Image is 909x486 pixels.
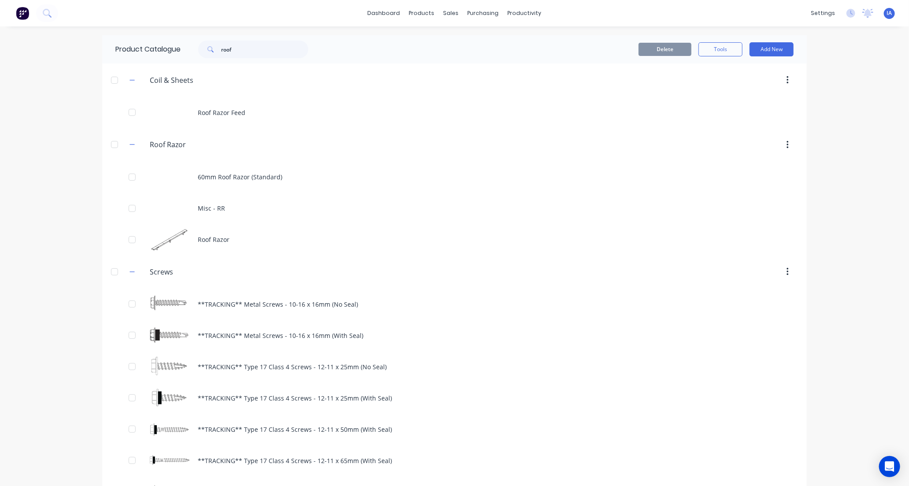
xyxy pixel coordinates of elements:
button: Delete [639,43,691,56]
div: Roof RazorRoof Razor [102,224,807,255]
button: Tools [698,42,743,56]
div: **TRACKING** Metal Screws - 10-16 x 16mm (No Seal)**TRACKING** Metal Screws - 10-16 x 16mm (No Seal) [102,289,807,320]
img: Factory [16,7,29,20]
div: 60mm Roof Razor (Standard) [102,161,807,193]
div: productivity [503,7,546,20]
span: IA [887,9,892,17]
div: Open Intercom Messenger [879,456,900,477]
div: sales [439,7,463,20]
div: Product Catalogue [102,35,181,63]
div: **TRACKING** Type 17 Class 4 Screws - 12-11 x 25mm (With Seal)**TRACKING** Type 17 Class 4 Screws... [102,382,807,414]
div: Misc - RR [102,193,807,224]
div: **TRACKING** Type 17 Class 4 Screws - 12-11 x 25mm (No Seal)**TRACKING** Type 17 Class 4 Screws -... [102,351,807,382]
div: products [405,7,439,20]
input: Enter category name [150,139,254,150]
button: Add New [750,42,794,56]
input: Enter category name [150,75,254,85]
div: **TRACKING** Metal Screws - 10-16 x 16mm (With Seal)**TRACKING** Metal Screws - 10-16 x 16mm (Wit... [102,320,807,351]
div: purchasing [463,7,503,20]
input: Enter category name [150,267,254,277]
div: settings [806,7,839,20]
a: dashboard [363,7,405,20]
div: **TRACKING** Type 17 Class 4 Screws - 12-11 x 65mm (With Seal)**TRACKING** Type 17 Class 4 Screws... [102,445,807,476]
div: Roof Razor Feed [102,97,807,128]
input: Search... [221,41,308,58]
div: **TRACKING** Type 17 Class 4 Screws - 12-11 x 50mm (With Seal)**TRACKING** Type 17 Class 4 Screws... [102,414,807,445]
